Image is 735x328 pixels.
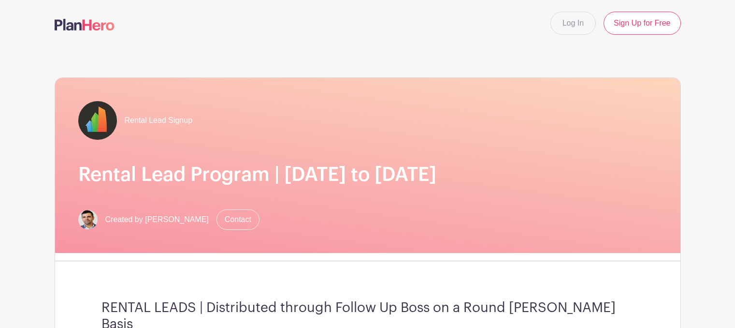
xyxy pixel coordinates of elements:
[55,19,115,30] img: logo-507f7623f17ff9eddc593b1ce0a138ce2505c220e1c5a4e2b4648c50719b7d32.svg
[105,214,209,225] span: Created by [PERSON_NAME]
[78,163,657,186] h1: Rental Lead Program | [DATE] to [DATE]
[78,101,117,140] img: fulton-grace-logo.jpeg
[604,12,680,35] a: Sign Up for Free
[216,209,259,230] a: Contact
[78,210,98,229] img: Screen%20Shot%202023-02-21%20at%2010.54.51%20AM.png
[125,115,193,126] span: Rental Lead Signup
[550,12,596,35] a: Log In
